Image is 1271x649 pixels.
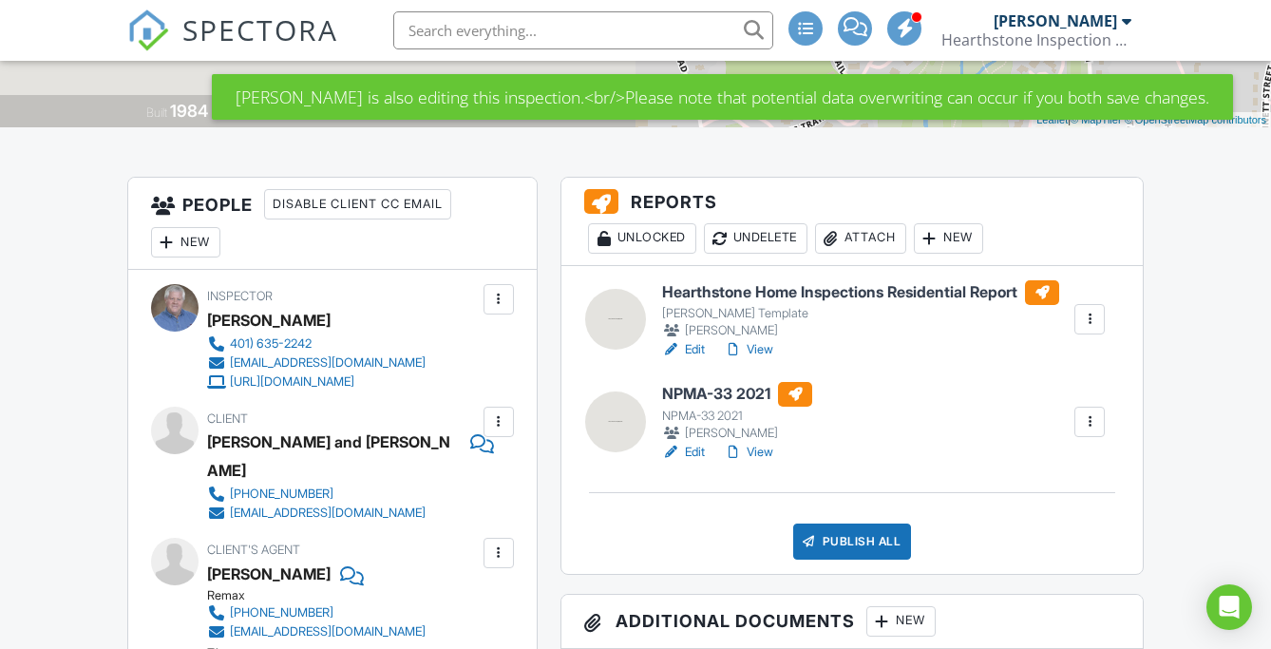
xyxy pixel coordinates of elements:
[815,223,906,254] div: Attach
[866,606,936,637] div: New
[704,223,807,254] div: Undelete
[312,101,321,121] div: 2
[1071,114,1122,125] a: © MapTiler
[207,411,248,426] span: Client
[207,588,441,603] div: Remax
[207,560,331,588] div: [PERSON_NAME]
[207,334,426,353] a: 401) 635-2242
[662,443,705,462] a: Edit
[662,280,1059,305] h6: Hearthstone Home Inspections Residential Report
[207,603,426,622] a: [PHONE_NUMBER]
[230,506,426,521] div: [EMAIL_ADDRESS][DOMAIN_NAME]
[662,382,812,443] a: NPMA-33 2021 NPMA-33 2021 [PERSON_NAME]
[588,223,696,254] div: Unlocked
[207,504,479,523] a: [EMAIL_ADDRESS][DOMAIN_NAME]
[230,355,426,371] div: [EMAIL_ADDRESS][DOMAIN_NAME]
[662,409,812,424] div: NPMA-33 2021
[1125,114,1266,125] a: © OpenStreetMap contributors
[127,26,338,66] a: SPECTORA
[662,424,812,443] div: [PERSON_NAME]
[207,372,426,391] a: [URL][DOMAIN_NAME]
[914,223,983,254] div: New
[230,624,426,639] div: [EMAIL_ADDRESS][DOMAIN_NAME]
[662,382,812,407] h6: NPMA-33 2021
[561,178,1143,265] h3: Reports
[128,178,537,270] h3: People
[724,340,773,359] a: View
[207,543,300,557] span: Client's Agent
[151,227,220,258] div: New
[1036,114,1068,125] a: Leaflet
[212,74,1233,120] div: [PERSON_NAME] is also editing this inspection.<br/>Please note that potential data overwriting ca...
[182,10,338,49] span: SPECTORA
[207,353,426,372] a: [EMAIL_ADDRESS][DOMAIN_NAME]
[146,105,167,120] span: Built
[230,605,333,620] div: [PHONE_NUMBER]
[230,487,333,502] div: [PHONE_NUMBER]
[207,428,461,485] div: [PERSON_NAME] and [PERSON_NAME]
[941,30,1131,49] div: Hearthstone Inspection Services, Inc.
[170,101,208,121] div: 1984
[393,11,773,49] input: Search everything...
[127,10,169,51] img: The Best Home Inspection Software - Spectora
[561,595,1143,649] h3: Additional Documents
[394,101,418,121] div: 2.0
[230,336,312,352] div: 401) 635-2242
[994,11,1117,30] div: [PERSON_NAME]
[662,280,1059,341] a: Hearthstone Home Inspections Residential Report [PERSON_NAME] Template [PERSON_NAME]
[207,306,331,334] div: [PERSON_NAME]
[662,306,1059,321] div: [PERSON_NAME] Template
[1206,584,1252,630] div: Open Intercom Messenger
[226,101,264,121] div: 1445
[230,374,354,390] div: [URL][DOMAIN_NAME]
[207,622,426,641] a: [EMAIL_ADDRESS][DOMAIN_NAME]
[662,340,705,359] a: Edit
[793,524,912,560] div: Publish All
[724,443,773,462] a: View
[662,321,1059,340] div: [PERSON_NAME]
[207,485,479,504] a: [PHONE_NUMBER]
[207,289,273,303] span: Inspector
[264,189,451,220] div: Disable Client CC Email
